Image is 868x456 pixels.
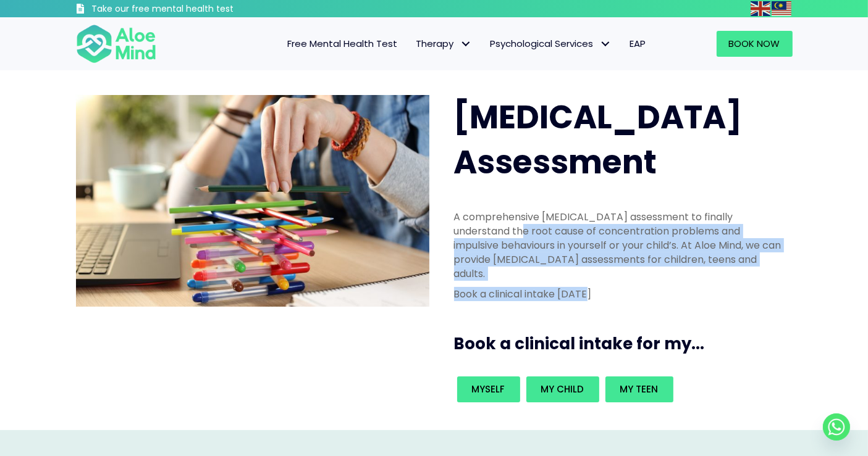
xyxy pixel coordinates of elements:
a: English [751,1,772,15]
a: Malay [772,1,793,15]
span: Therapy: submenu [457,35,475,53]
img: ms [772,1,791,16]
span: My child [541,383,584,396]
a: Whatsapp [823,413,850,441]
span: Free Mental Health Test [288,37,398,50]
a: Myself [457,376,520,402]
nav: Menu [172,31,655,57]
h3: Book a clinical intake for my... [454,333,798,355]
h3: Take our free mental health test [92,3,300,15]
img: Aloe mind Logo [76,23,156,64]
span: Therapy [416,37,472,50]
a: Free Mental Health Test [279,31,407,57]
span: Book Now [729,37,780,50]
img: en [751,1,770,16]
a: My child [526,376,599,402]
p: Book a clinical intake [DATE] [454,287,785,301]
div: Book an intake for my... [454,373,785,405]
a: Book Now [717,31,793,57]
p: A comprehensive [MEDICAL_DATA] assessment to finally understand the root cause of concentration p... [454,210,785,281]
span: EAP [630,37,646,50]
a: Psychological ServicesPsychological Services: submenu [481,31,621,57]
span: Myself [472,383,505,396]
a: TherapyTherapy: submenu [407,31,481,57]
span: Psychological Services: submenu [597,35,615,53]
span: My teen [620,383,659,396]
img: ADHD photo [76,95,429,307]
span: Psychological Services [491,37,612,50]
a: Take our free mental health test [76,3,300,17]
a: EAP [621,31,655,57]
a: My teen [605,376,673,402]
span: [MEDICAL_DATA] Assessment [454,94,743,184]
